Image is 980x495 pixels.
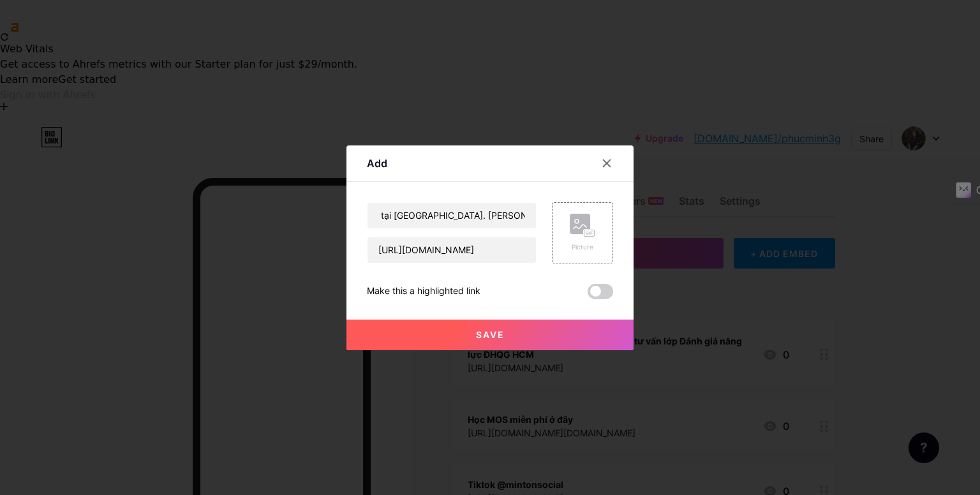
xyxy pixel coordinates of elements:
div: Make this a highlighted link [367,284,480,299]
div: Add [367,156,387,171]
div: Picture [570,242,595,252]
button: Save [346,320,634,350]
input: Title [367,203,536,228]
input: URL [367,237,536,263]
span: Save [476,329,505,340]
